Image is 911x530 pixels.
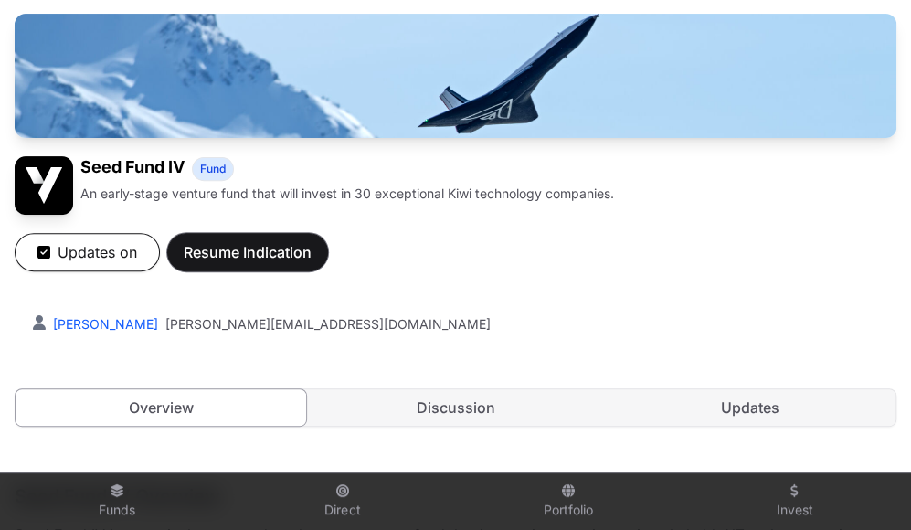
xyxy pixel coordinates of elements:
span: Fund [200,162,226,176]
a: [PERSON_NAME] [49,316,158,332]
a: [PERSON_NAME][EMAIL_ADDRESS][DOMAIN_NAME] [165,315,491,334]
a: Invest [689,477,900,526]
a: Funds [11,477,222,526]
img: Seed Fund IV [15,156,73,215]
button: Resume Indication [167,233,328,271]
p: An early-stage venture fund that will invest in 30 exceptional Kiwi technology companies. [80,185,614,203]
iframe: Chat Widget [820,442,911,530]
a: Resume Indication [167,251,328,270]
a: Discussion [310,389,600,426]
a: Direct [237,477,448,526]
img: Seed Fund IV [15,14,896,138]
a: Updates [605,389,895,426]
a: Portfolio [463,477,674,526]
nav: Tabs [16,389,895,426]
button: Updates on [15,233,160,271]
h1: Seed Fund IV [80,156,185,181]
a: Overview [15,388,307,427]
span: Resume Indication [184,241,312,263]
